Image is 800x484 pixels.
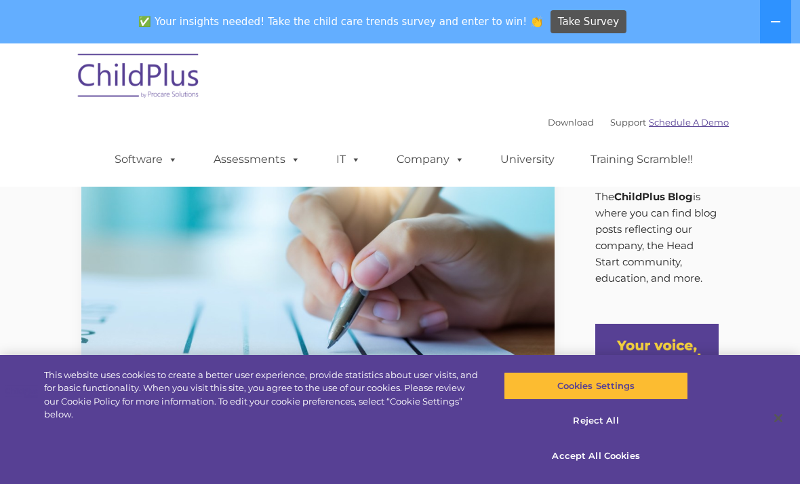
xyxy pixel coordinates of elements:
a: Training Scramble!! [577,146,706,173]
button: Close [763,403,793,433]
img: Efficiency Boost: ChildPlus Online's Enhanced Family Pre-Application Process - Streamlining Appli... [81,138,555,405]
a: Software [101,146,191,173]
font: | [548,117,729,128]
span: ✅ Your insights needed! Take the child care trends survey and enter to win! 👏 [134,9,548,35]
a: University [487,146,568,173]
button: Accept All Cookies [504,442,687,470]
a: Assessments [200,146,314,173]
p: The is where you can find blog posts reflecting our company, the Head Start community, education,... [595,189,719,286]
span: Take Survey [558,10,619,34]
a: Take Survey [551,10,627,34]
div: This website uses cookies to create a better user experience, provide statistics about user visit... [44,369,480,422]
a: Schedule A Demo [649,117,729,128]
a: Company [383,146,478,173]
button: Reject All [504,407,687,436]
strong: ChildPlus Blog [614,190,693,203]
a: Support [610,117,646,128]
a: Download [548,117,594,128]
button: Cookies Settings [504,372,687,401]
a: IT [323,146,374,173]
img: ChildPlus by Procare Solutions [71,44,207,112]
